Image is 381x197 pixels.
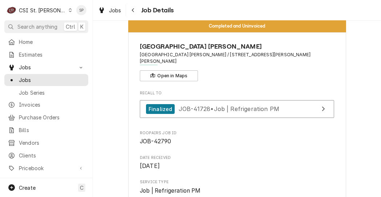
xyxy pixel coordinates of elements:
[140,90,334,96] span: Recall To
[19,7,66,14] div: CSI St. [PERSON_NAME]
[7,5,17,15] div: C
[19,139,85,147] span: Vendors
[140,179,334,195] div: Service Type
[4,124,88,136] a: Bills
[4,36,88,48] a: Home
[17,23,57,30] span: Search anything
[76,5,86,15] div: SP
[4,162,88,174] a: Go to Pricebook
[7,5,17,15] div: CSI St. Louis's Avatar
[19,63,74,71] span: Jobs
[140,162,334,171] span: Date Received
[19,185,36,191] span: Create
[209,24,266,28] span: Completed and Uninvoiced
[140,163,160,169] span: [DATE]
[19,126,85,134] span: Bills
[140,42,334,52] span: Name
[140,100,334,118] a: View Job
[127,4,139,16] button: Navigate back
[140,70,198,81] button: Open in Maps
[4,61,88,73] a: Go to Jobs
[19,89,85,97] span: Job Series
[140,138,171,145] span: JOB-42790
[4,74,88,86] a: Jobs
[4,87,88,99] a: Job Series
[109,7,121,14] span: Jobs
[95,4,124,16] a: Jobs
[140,90,334,122] div: Recall To
[146,104,175,114] div: Finalized
[128,20,346,32] div: Status
[76,5,86,15] div: Shelley Politte's Avatar
[80,23,84,30] span: K
[19,152,85,159] span: Clients
[19,51,85,58] span: Estimates
[179,105,279,112] span: JOB-41728 • Job | Refrigeration PM
[19,164,74,172] span: Pricebook
[4,111,88,123] a: Purchase Orders
[80,184,84,192] span: C
[140,186,334,195] span: Service Type
[19,114,85,121] span: Purchase Orders
[140,52,334,65] span: Address
[19,101,85,108] span: Invoices
[140,155,334,161] span: Date Received
[66,23,75,30] span: Ctrl
[19,76,85,84] span: Jobs
[139,5,174,15] span: Job Details
[4,99,88,111] a: Invoices
[140,130,334,146] div: Roopairs Job ID
[140,179,334,185] span: Service Type
[4,137,88,149] a: Vendors
[4,149,88,161] a: Clients
[140,187,201,194] span: Job | Refrigeration PM
[140,155,334,171] div: Date Received
[4,176,88,188] a: Reports
[140,42,334,81] div: Client Information
[4,49,88,61] a: Estimates
[140,130,334,136] span: Roopairs Job ID
[19,38,85,46] span: Home
[140,137,334,146] span: Roopairs Job ID
[4,20,88,33] button: Search anythingCtrlK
